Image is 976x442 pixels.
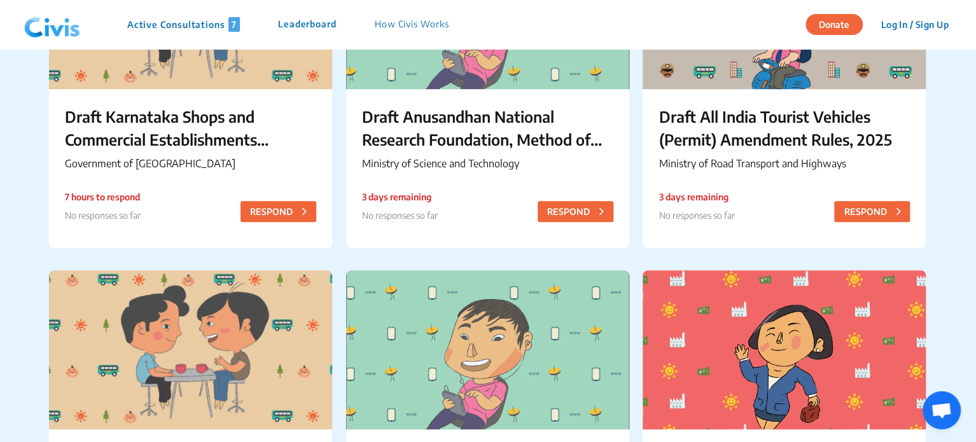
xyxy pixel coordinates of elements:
[241,201,316,222] button: RESPOND
[375,17,449,32] p: How Civis Works
[278,17,337,32] p: Leaderboard
[659,105,910,151] p: Draft All India Tourist Vehicles (Permit) Amendment Rules, 2025
[805,14,863,35] button: Donate
[659,156,910,171] p: Ministry of Road Transport and Highways
[65,210,141,221] span: No responses so far
[659,210,734,221] span: No responses so far
[228,17,240,32] span: 7
[872,15,957,34] button: Log In / Sign Up
[362,156,613,171] p: Ministry of Science and Technology
[538,201,613,222] button: RESPOND
[19,6,85,44] img: navlogo.png
[923,391,961,429] div: Open chat
[127,17,240,32] p: Active Consultations
[834,201,910,222] button: RESPOND
[65,190,141,204] p: 7 hours to respond
[65,156,316,171] p: Government of [GEOGRAPHIC_DATA]
[362,210,438,221] span: No responses so far
[805,17,872,30] a: Donate
[362,190,438,204] p: 3 days remaining
[362,105,613,151] p: Draft Anusandhan National Research Foundation, Method of Recruitment, Salary and Allowances and o...
[659,190,734,204] p: 3 days remaining
[65,105,316,151] p: Draft Karnataka Shops and Commercial Establishments (Amendment) Rules, 2025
